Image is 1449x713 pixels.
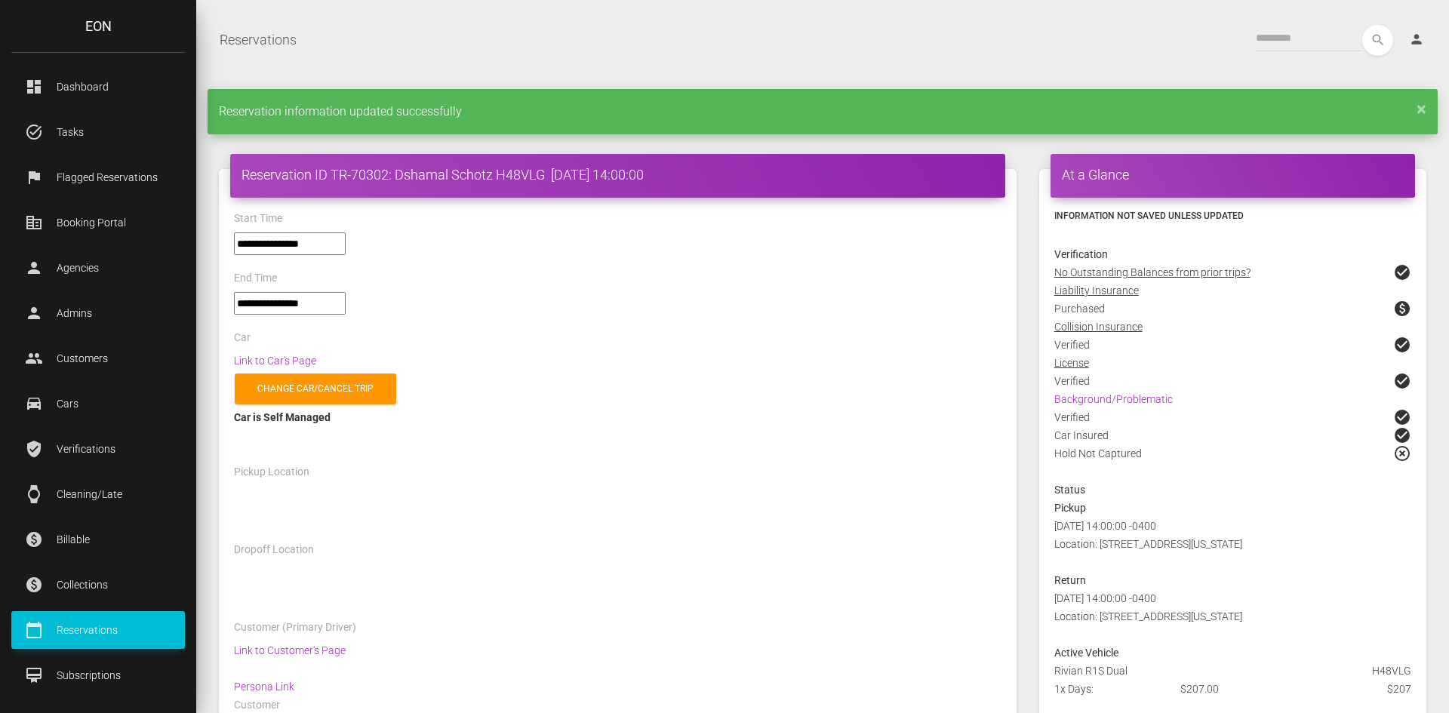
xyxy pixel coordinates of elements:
span: [DATE] 14:00:00 -0400 Location: [STREET_ADDRESS][US_STATE] [1054,520,1242,550]
a: drive_eta Cars [11,385,185,423]
a: task_alt Tasks [11,113,185,151]
span: check_circle [1393,408,1411,426]
strong: Status [1054,484,1085,496]
strong: Active Vehicle [1054,647,1118,659]
div: Verified [1043,336,1423,354]
div: 1x Days: [1043,680,1170,698]
a: Persona Link [234,681,294,693]
div: Car is Self Managed [234,408,1001,426]
span: check_circle [1393,336,1411,354]
p: Collections [23,573,174,596]
p: Subscriptions [23,664,174,687]
p: Cars [23,392,174,415]
div: Car Insured [1043,426,1423,444]
div: Purchased [1043,300,1423,318]
p: Admins [23,302,174,324]
p: Verifications [23,438,174,460]
p: Agencies [23,257,174,279]
button: search [1362,25,1393,56]
a: × [1417,104,1426,113]
div: Verified [1043,372,1423,390]
a: Change car/cancel trip [235,373,396,404]
p: Cleaning/Late [23,483,174,506]
label: Car [234,330,251,346]
a: person Agencies [11,249,185,287]
p: Reservations [23,619,174,641]
label: Start Time [234,211,282,226]
u: Collision Insurance [1054,321,1143,333]
label: End Time [234,271,277,286]
a: flag Flagged Reservations [11,158,185,196]
span: [DATE] 14:00:00 -0400 Location: [STREET_ADDRESS][US_STATE] [1054,592,1242,622]
span: $207 [1387,680,1411,698]
a: corporate_fare Booking Portal [11,204,185,241]
span: check_circle [1393,372,1411,390]
strong: Return [1054,574,1086,586]
a: calendar_today Reservations [11,611,185,649]
span: check_circle [1393,263,1411,281]
p: Customers [23,347,174,370]
p: Tasks [23,121,174,143]
u: Liability Insurance [1054,284,1139,297]
a: Background/Problematic [1054,393,1173,405]
u: License [1054,357,1089,369]
a: card_membership Subscriptions [11,656,185,694]
a: Link to Customer's Page [234,644,346,656]
h6: Information not saved unless updated [1054,209,1411,223]
a: paid Billable [11,521,185,558]
a: people Customers [11,340,185,377]
div: Hold Not Captured [1043,444,1423,481]
a: dashboard Dashboard [11,68,185,106]
a: Link to Car's Page [234,355,316,367]
div: Rivian R1S Dual [1043,662,1423,680]
label: Pickup Location [234,465,309,480]
p: Booking Portal [23,211,174,234]
a: person [1398,25,1438,55]
p: Billable [23,528,174,551]
p: Flagged Reservations [23,166,174,189]
span: check_circle [1393,426,1411,444]
div: Reservation information updated successfully [208,89,1438,134]
h4: Reservation ID TR-70302: Dshamal Schotz H48VLG [DATE] 14:00:00 [241,165,994,184]
span: H48VLG [1372,662,1411,680]
label: Customer [234,698,280,713]
label: Customer (Primary Driver) [234,620,356,635]
div: Verified [1043,408,1423,426]
h4: At a Glance [1062,165,1404,184]
strong: Pickup [1054,502,1086,514]
a: watch Cleaning/Late [11,475,185,513]
span: paid [1393,300,1411,318]
span: highlight_off [1393,444,1411,463]
p: Dashboard [23,75,174,98]
i: person [1409,32,1424,47]
label: Dropoff Location [234,542,314,558]
a: paid Collections [11,566,185,604]
strong: Verification [1054,248,1108,260]
a: person Admins [11,294,185,332]
u: No Outstanding Balances from prior trips? [1054,266,1251,278]
a: verified_user Verifications [11,430,185,468]
div: $207.00 [1169,680,1296,698]
a: Reservations [220,21,297,59]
